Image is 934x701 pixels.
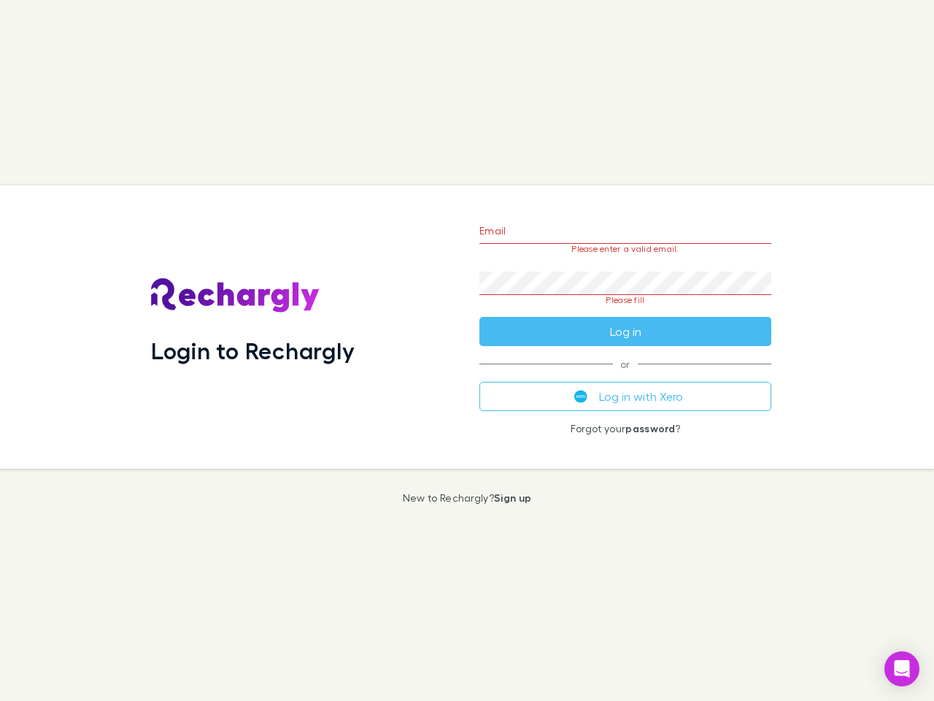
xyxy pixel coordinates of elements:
a: Sign up [494,491,531,504]
h1: Login to Rechargly [151,337,355,364]
img: Rechargly's Logo [151,278,320,313]
div: Open Intercom Messenger [884,651,919,686]
img: Xero's logo [574,390,587,403]
a: password [625,422,675,434]
p: Please enter a valid email. [479,244,771,254]
button: Log in [479,317,771,346]
p: Forgot your ? [479,423,771,434]
p: Please fill [479,295,771,305]
button: Log in with Xero [479,382,771,411]
p: New to Rechargly? [403,492,532,504]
